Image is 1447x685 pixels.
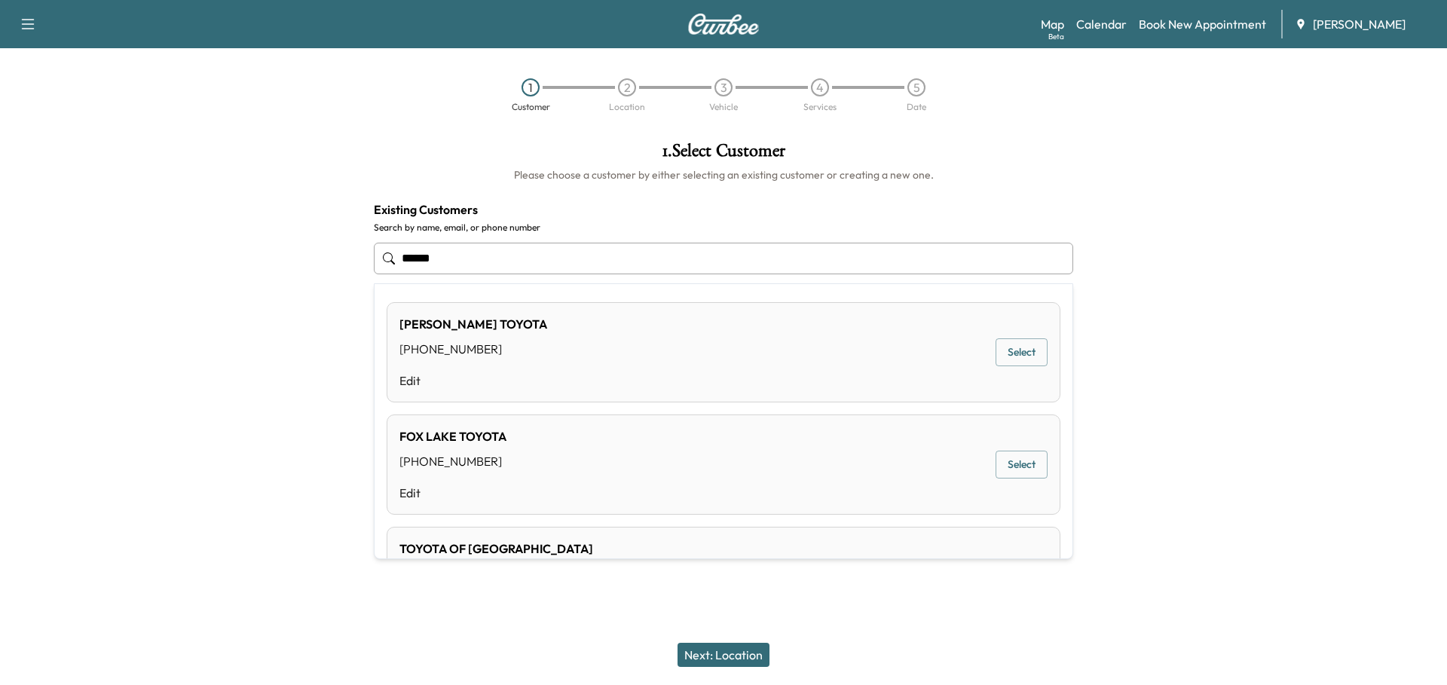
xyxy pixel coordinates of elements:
[399,452,506,470] div: [PHONE_NUMBER]
[399,372,547,390] a: Edit
[522,78,540,96] div: 1
[1041,15,1064,33] a: MapBeta
[399,540,597,558] div: TOYOTA OF [GEOGRAPHIC_DATA]
[374,222,1073,234] label: Search by name, email, or phone number
[399,484,506,502] a: Edit
[374,142,1073,167] h1: 1 . Select Customer
[996,451,1048,479] button: Select
[1313,15,1406,33] span: [PERSON_NAME]
[609,102,645,112] div: Location
[709,102,738,112] div: Vehicle
[907,78,925,96] div: 5
[512,102,550,112] div: Customer
[618,78,636,96] div: 2
[714,78,733,96] div: 3
[1076,15,1127,33] a: Calendar
[678,643,769,667] button: Next: Location
[374,200,1073,219] h4: Existing Customers
[399,427,506,445] div: FOX LAKE TOYOTA
[399,340,547,358] div: [PHONE_NUMBER]
[399,315,547,333] div: [PERSON_NAME] TOYOTA
[907,102,926,112] div: Date
[803,102,837,112] div: Services
[1048,31,1064,42] div: Beta
[996,338,1048,366] button: Select
[811,78,829,96] div: 4
[1139,15,1266,33] a: Book New Appointment
[687,14,760,35] img: Curbee Logo
[374,167,1073,182] h6: Please choose a customer by either selecting an existing customer or creating a new one.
